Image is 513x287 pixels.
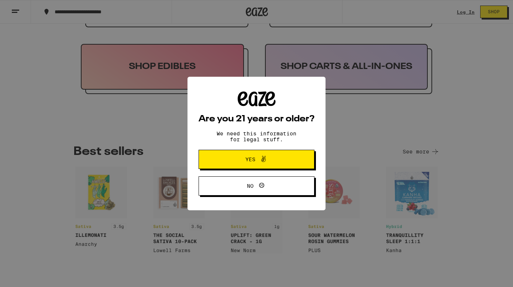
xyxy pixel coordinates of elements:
span: Yes [245,157,255,162]
p: We need this information for legal stuff. [210,131,303,142]
h2: Are you 21 years or older? [199,115,314,124]
span: No [247,183,254,189]
span: Hi. Need any help? [4,5,53,11]
button: No [199,176,314,196]
button: Yes [199,150,314,169]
